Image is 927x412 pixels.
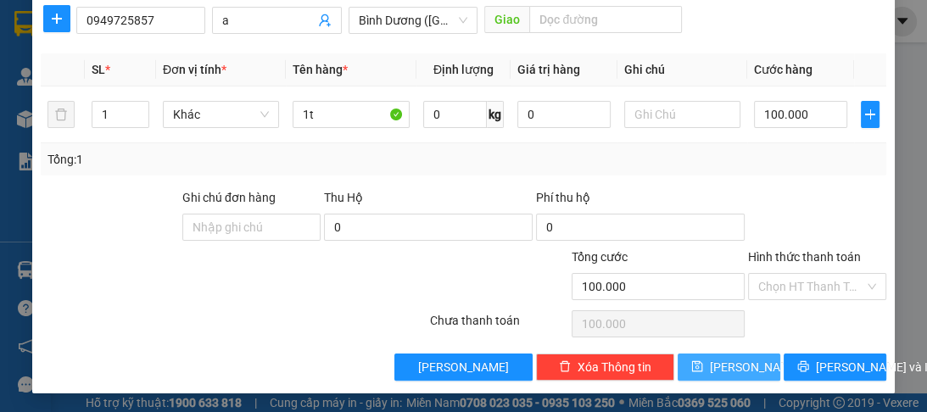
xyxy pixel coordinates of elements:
span: Bình Dương (BX Bàu Bàng) [359,8,467,33]
span: printer [797,360,809,374]
th: Ghi chú [617,53,747,86]
button: printer[PERSON_NAME] và In [784,354,886,381]
div: Tổng: 1 [47,150,360,169]
span: Thu Hộ [324,191,363,204]
input: 0 [517,101,611,128]
span: Khác [173,102,269,127]
span: kg [487,101,504,128]
span: Định lượng [433,63,494,76]
input: Ghi chú đơn hàng [182,214,321,241]
button: delete [47,101,75,128]
span: [PERSON_NAME] [710,358,801,376]
span: save [691,360,703,374]
span: plus [862,108,879,121]
label: Ghi chú đơn hàng [182,191,276,204]
button: deleteXóa Thông tin [536,354,674,381]
span: Giá trị hàng [517,63,580,76]
span: delete [559,360,571,374]
input: Dọc đường [529,6,682,33]
span: Cước hàng [754,63,813,76]
span: plus [44,12,70,25]
span: SL [92,63,105,76]
button: [PERSON_NAME] [394,354,533,381]
button: plus [861,101,880,128]
input: VD: Bàn, Ghế [293,101,409,128]
div: Chưa thanh toán [428,311,570,341]
span: Đơn vị tính [163,63,226,76]
span: Xóa Thông tin [578,358,651,376]
span: Giao [484,6,529,33]
span: Tên hàng [293,63,348,76]
span: user-add [318,14,332,27]
span: [PERSON_NAME] [418,358,509,376]
div: Phí thu hộ [536,188,745,214]
button: save[PERSON_NAME] [678,354,780,381]
label: Hình thức thanh toán [748,250,861,264]
input: Ghi Chú [624,101,740,128]
span: Tổng cước [572,250,628,264]
button: plus [43,5,70,32]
